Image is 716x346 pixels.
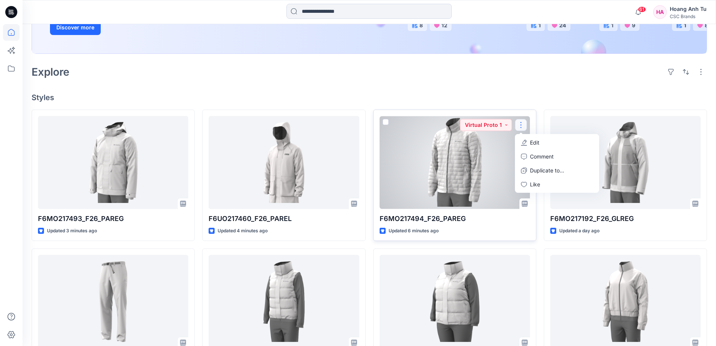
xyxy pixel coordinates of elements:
p: Duplicate to... [530,166,564,174]
p: F6MO217192_F26_GLREG [550,213,701,224]
a: F6MO217494_F26_PAREG [380,116,530,209]
span: 61 [638,6,646,12]
h2: Explore [32,66,70,78]
p: Updated 3 minutes ago [47,227,97,235]
p: Edit [530,139,539,146]
p: Updated 4 minutes ago [218,227,268,235]
p: Updated a day ago [559,227,599,235]
div: Hoang Anh Tu [670,5,707,14]
div: CSC Brands [670,14,707,19]
a: F6UO217460_F26_PAREL [209,116,359,209]
p: F6MO217494_F26_PAREG [380,213,530,224]
p: F6UO217460_F26_PAREL [209,213,359,224]
div: HA [653,5,667,19]
button: Discover more [50,20,101,35]
p: F6MO217493_F26_PAREG [38,213,188,224]
a: F6MO217192_F26_GLREG [550,116,701,209]
p: Comment [530,152,554,160]
a: F6MO217493_F26_PAREG [38,116,188,209]
h4: Styles [32,93,707,102]
p: Updated 6 minutes ago [389,227,439,235]
p: Like [530,180,540,188]
a: Edit [516,136,598,149]
a: Discover more [50,20,219,35]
